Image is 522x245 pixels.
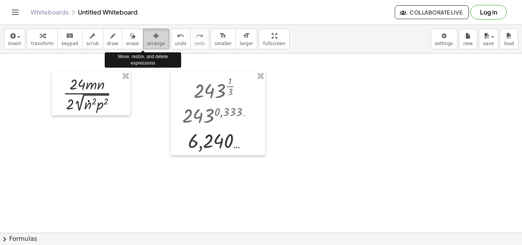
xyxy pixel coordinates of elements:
button: erase [122,29,143,49]
span: save [483,41,494,46]
span: redo [195,41,205,46]
button: transform [27,29,58,49]
button: format_sizelarger [235,29,257,49]
button: load [500,29,518,49]
span: arrange [147,41,165,46]
button: settings [431,29,457,49]
button: arrange [143,29,169,49]
span: draw [107,41,118,46]
i: format_size [243,31,250,41]
span: undo [175,41,186,46]
button: Collaborate Live [395,5,469,19]
span: Collaborate Live [401,9,462,16]
span: insert [8,41,21,46]
span: new [463,41,473,46]
i: redo [196,31,203,41]
button: insert [4,29,25,49]
span: smaller [215,41,232,46]
span: scrub [86,41,99,46]
i: keyboard [66,31,73,41]
button: new [459,29,477,49]
a: Whiteboards [31,8,69,16]
span: erase [126,41,139,46]
span: larger [240,41,253,46]
div: Move, resize, and delete expressions [105,52,181,68]
button: draw [103,29,123,49]
span: settings [435,41,453,46]
span: load [504,41,514,46]
button: save [479,29,498,49]
i: undo [177,31,184,41]
button: scrub [82,29,103,49]
button: keyboardkeypad [57,29,83,49]
i: format_size [219,31,227,41]
button: redoredo [190,29,209,49]
button: Log in [470,5,507,19]
span: keypad [62,41,78,46]
span: transform [31,41,53,46]
button: format_sizesmaller [211,29,236,49]
button: fullscreen [259,29,289,49]
button: Toggle navigation [9,6,21,18]
span: fullscreen [263,41,285,46]
button: undoundo [171,29,191,49]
